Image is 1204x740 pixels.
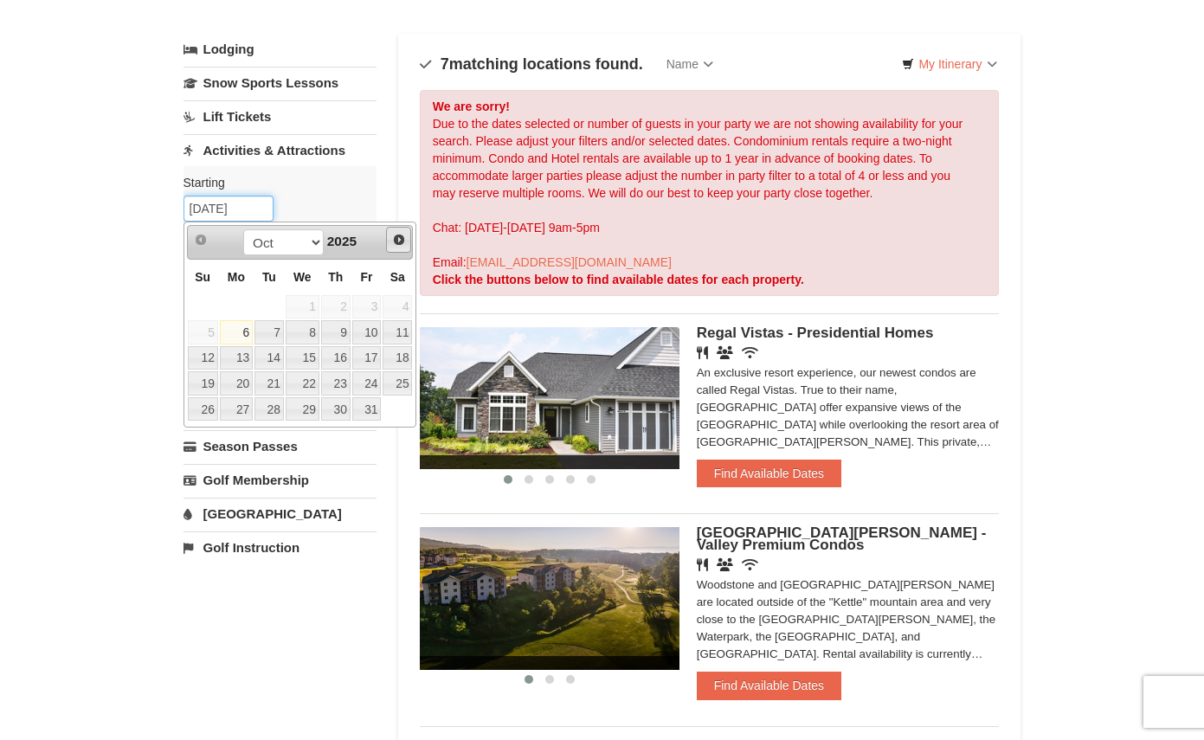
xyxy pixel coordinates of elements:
[220,397,253,421] a: 27
[183,134,377,166] a: Activities & Attractions
[220,320,253,344] a: 6
[286,320,319,344] a: 8
[254,371,284,396] a: 21
[742,346,758,359] i: Wireless Internet (free)
[188,320,218,344] span: 5
[697,325,934,341] span: Regal Vistas - Presidential Homes
[286,295,319,319] span: 1
[742,558,758,571] i: Wireless Internet (free)
[717,346,733,359] i: Banquet Facilities
[293,270,312,284] span: Wednesday
[352,346,382,370] a: 17
[328,270,343,284] span: Thursday
[188,397,218,421] a: 26
[383,320,412,344] a: 11
[891,51,1008,77] a: My Itinerary
[183,174,364,191] label: Starting
[352,320,382,344] a: 10
[383,371,412,396] a: 25
[228,270,245,284] span: Monday
[195,270,210,284] span: Sunday
[286,397,319,421] a: 29
[697,558,708,571] i: Restaurant
[392,233,406,247] span: Next
[254,346,284,370] a: 14
[361,270,373,284] span: Friday
[183,531,377,563] a: Golf Instruction
[352,295,382,319] span: 3
[697,460,841,487] button: Find Available Dates
[188,371,218,396] a: 19
[321,346,351,370] a: 16
[321,397,351,421] a: 30
[183,464,377,496] a: Golf Membership
[194,233,208,247] span: Prev
[390,270,405,284] span: Saturday
[321,371,351,396] a: 23
[190,228,214,252] a: Prev
[183,498,377,530] a: [GEOGRAPHIC_DATA]
[352,397,382,421] a: 31
[254,320,284,344] a: 7
[321,320,351,344] a: 9
[286,346,319,370] a: 15
[183,430,377,462] a: Season Passes
[420,55,643,73] h4: matching locations found.
[383,295,412,319] span: 4
[286,371,319,396] a: 22
[220,371,253,396] a: 20
[441,55,449,73] span: 7
[327,234,357,248] span: 2025
[254,397,284,421] a: 28
[386,227,412,253] a: Next
[188,346,218,370] a: 12
[697,576,1000,663] div: Woodstone and [GEOGRAPHIC_DATA][PERSON_NAME] are located outside of the "Kettle" mountain area an...
[352,371,382,396] a: 24
[321,295,351,319] span: 2
[697,364,1000,451] div: An exclusive resort experience, our newest condos are called Regal Vistas. True to their name, [G...
[697,672,841,699] button: Find Available Dates
[697,524,987,553] span: [GEOGRAPHIC_DATA][PERSON_NAME] - Valley Premium Condos
[433,100,510,113] strong: We are sorry!
[697,346,708,359] i: Restaurant
[262,270,276,284] span: Tuesday
[420,90,1000,296] div: Due to the dates selected or number of guests in your party we are not showing availability for y...
[183,34,377,65] a: Lodging
[383,346,412,370] a: 18
[433,273,804,286] strong: Click the buttons below to find available dates for each property.
[717,558,733,571] i: Banquet Facilities
[654,47,726,81] a: Name
[183,100,377,132] a: Lift Tickets
[183,67,377,99] a: Snow Sports Lessons
[220,346,253,370] a: 13
[467,255,672,269] a: [EMAIL_ADDRESS][DOMAIN_NAME]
